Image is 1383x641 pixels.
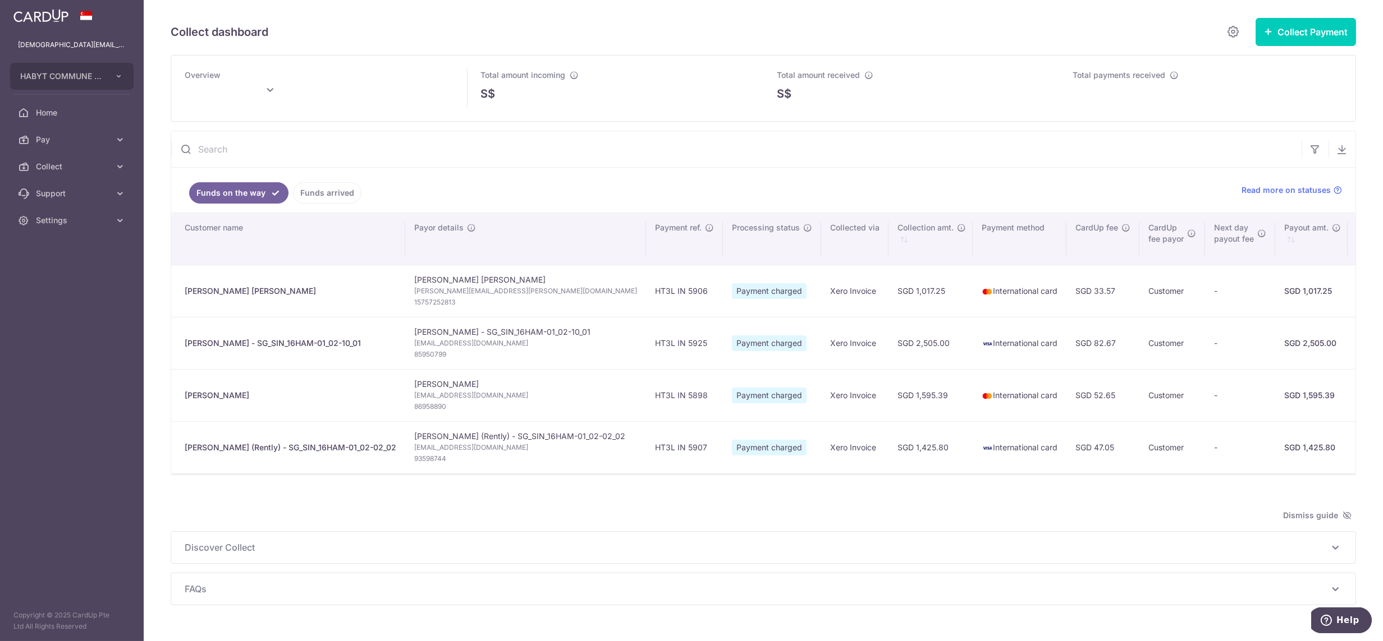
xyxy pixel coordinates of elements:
img: visa-sm-192604c4577d2d35970c8ed26b86981c2741ebd56154ab54ad91a526f0f24972.png [982,338,993,349]
td: Xero Invoice [821,317,889,369]
span: Total payments received [1073,70,1166,80]
span: Support [36,188,110,199]
td: SGD 82.67 [1066,317,1139,369]
div: SGD 1,017.25 [1284,285,1339,297]
span: Total amount incoming [481,70,566,80]
span: Payment charged [732,388,807,403]
th: Next daypayout fee [1205,213,1275,265]
td: International card [973,265,1066,317]
th: CardUpfee payor [1139,213,1205,265]
span: Payout amt. [1284,222,1329,233]
span: [EMAIL_ADDRESS][DOMAIN_NAME] [414,338,637,349]
td: SGD 2,505.00 [889,317,973,369]
span: Pay [36,134,110,145]
span: 93598744 [414,453,637,464]
td: International card [973,317,1066,369]
th: Payor details [405,213,646,265]
td: [PERSON_NAME] [405,369,646,421]
div: SGD 1,595.39 [1284,390,1339,401]
th: Collection amt. : activate to sort column ascending [889,213,973,265]
span: Settings [36,215,110,226]
th: CardUp fee [1066,213,1139,265]
td: HT3L IN 5907 [646,421,723,473]
span: Collection amt. [897,222,954,233]
td: Xero Invoice [821,421,889,473]
td: [PERSON_NAME] [PERSON_NAME] [405,265,646,317]
span: Total amount received [777,70,860,80]
span: Payment charged [732,335,807,351]
span: S$ [777,85,791,102]
a: Read more on statuses [1242,185,1342,196]
th: Collected via [821,213,889,265]
span: Payor details [414,222,464,233]
button: Collect Payment [1256,18,1356,46]
th: Payment method [973,213,1066,265]
td: SGD 1,595.39 [889,369,973,421]
td: HT3L IN 5906 [646,265,723,317]
span: Dismiss guide [1283,509,1352,522]
th: Customer name [171,213,405,265]
button: HABYT COMMUNE SINGAPORE 1 PTE LTD [10,63,134,90]
h5: Collect dashboard [171,23,268,41]
span: Payment charged [732,440,807,455]
span: Next day payout fee [1214,222,1254,245]
span: Processing status [732,222,800,233]
img: mastercard-sm-87a3fd1e0bddd137fecb07648320f44c262e2538e7db6024463105ddbc961eb2.png [982,286,993,297]
p: [DEMOGRAPHIC_DATA][EMAIL_ADDRESS][DOMAIN_NAME] [18,39,126,50]
img: CardUp [13,9,68,22]
input: Search [171,131,1302,167]
span: HABYT COMMUNE SINGAPORE 1 PTE LTD [20,71,103,82]
td: - [1205,317,1275,369]
span: 86958890 [414,401,637,412]
span: Help [25,8,48,18]
th: Payment ref. [646,213,723,265]
td: Customer [1139,317,1205,369]
div: SGD 2,505.00 [1284,338,1339,349]
span: Overview [185,70,221,80]
img: visa-sm-192604c4577d2d35970c8ed26b86981c2741ebd56154ab54ad91a526f0f24972.png [982,442,993,454]
p: FAQs [185,582,1342,596]
span: Discover Collect [185,541,1329,554]
th: Payout amt. : activate to sort column ascending [1275,213,1348,265]
td: [PERSON_NAME] (Rently) - SG_SIN_16HAM-01_02-02_02 [405,421,646,473]
td: SGD 52.65 [1066,369,1139,421]
span: [PERSON_NAME][EMAIL_ADDRESS][PERSON_NAME][DOMAIN_NAME] [414,285,637,297]
span: S$ [481,85,496,102]
p: Discover Collect [185,541,1342,554]
iframe: Opens a widget where you can find more information [1311,607,1372,635]
td: Customer [1139,265,1205,317]
a: Funds arrived [293,182,361,204]
span: [EMAIL_ADDRESS][DOMAIN_NAME] [414,442,637,453]
span: [EMAIL_ADDRESS][DOMAIN_NAME] [414,390,637,401]
span: Read more on statuses [1242,185,1331,196]
td: HT3L IN 5898 [646,369,723,421]
div: [PERSON_NAME] (Rently) - SG_SIN_16HAM-01_02-02_02 [185,442,396,453]
td: International card [973,421,1066,473]
td: Customer [1139,369,1205,421]
span: Home [36,107,110,118]
div: SGD 1,425.80 [1284,442,1339,453]
td: - [1205,369,1275,421]
span: Payment charged [732,283,807,299]
th: Processing status [723,213,821,265]
td: Xero Invoice [821,369,889,421]
span: 15757252813 [414,297,637,308]
td: - [1205,265,1275,317]
td: HT3L IN 5925 [646,317,723,369]
a: Funds on the way [189,182,288,204]
span: Payment ref. [655,222,702,233]
td: - [1205,421,1275,473]
td: SGD 33.57 [1066,265,1139,317]
div: [PERSON_NAME] - SG_SIN_16HAM-01_02-10_01 [185,338,396,349]
img: mastercard-sm-87a3fd1e0bddd137fecb07648320f44c262e2538e7db6024463105ddbc961eb2.png [982,390,993,402]
td: Xero Invoice [821,265,889,317]
span: Collect [36,161,110,172]
div: [PERSON_NAME] [185,390,396,401]
td: SGD 47.05 [1066,421,1139,473]
span: FAQs [185,582,1329,596]
div: [PERSON_NAME] [PERSON_NAME] [185,285,396,297]
td: SGD 1,017.25 [889,265,973,317]
td: SGD 1,425.80 [889,421,973,473]
span: 85950799 [414,349,637,360]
